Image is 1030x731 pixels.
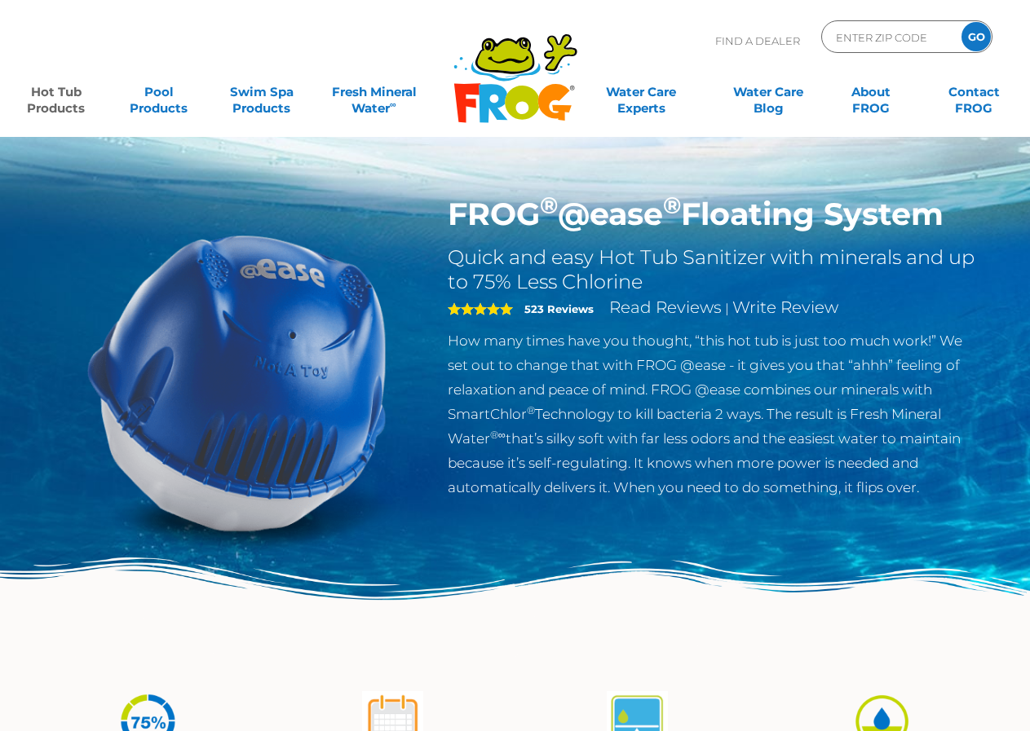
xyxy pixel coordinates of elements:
a: PoolProducts [119,76,199,108]
a: ContactFROG [934,76,1014,108]
h1: FROG @ease Floating System [448,196,980,233]
input: GO [961,22,991,51]
h2: Quick and easy Hot Tub Sanitizer with minerals and up to 75% Less Chlorine [448,245,980,294]
sup: ® [540,191,558,219]
span: 5 [448,302,513,315]
a: Write Review [732,297,838,317]
span: | [725,301,729,316]
sup: ∞ [390,99,396,110]
a: AboutFROG [831,76,911,108]
sup: ® [527,404,535,416]
input: Zip Code Form [834,25,944,49]
p: Find A Dealer [715,20,800,61]
a: Swim SpaProducts [222,76,302,108]
a: Read Reviews [609,297,722,317]
a: Hot TubProducts [16,76,96,108]
img: hot-tub-product-atease-system.png [51,196,424,569]
a: Fresh MineralWater∞ [324,76,423,108]
strong: 523 Reviews [524,302,594,315]
sup: ® [663,191,681,219]
a: Water CareExperts [577,76,706,108]
a: Water CareBlog [729,76,809,108]
sup: ®∞ [490,429,506,441]
p: How many times have you thought, “this hot tub is just too much work!” We set out to change that ... [448,328,980,500]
